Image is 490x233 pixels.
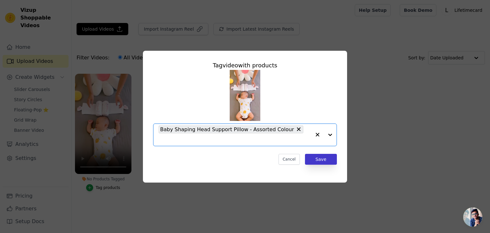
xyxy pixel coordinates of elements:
[278,154,300,165] button: Cancel
[463,207,482,227] a: Open chat
[230,70,260,121] img: tn-faca71e3674d4119a05611ba3f01ca62.png
[153,61,337,70] div: Tag video with products
[160,125,294,133] span: Baby Shaping Head Support Pillow - Assorted Colour
[305,154,337,165] button: Save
